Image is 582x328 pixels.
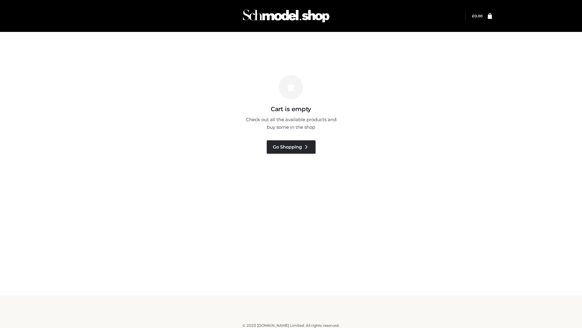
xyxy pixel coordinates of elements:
[472,14,483,18] a: £0.00
[242,116,339,131] p: Check out all the available products and buy some in the shop
[472,14,483,18] bdi: 0.00
[267,140,316,154] a: Go Shopping
[241,4,332,28] img: Schmodel Admin 964
[104,105,478,113] h3: Cart is empty
[472,14,474,18] span: £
